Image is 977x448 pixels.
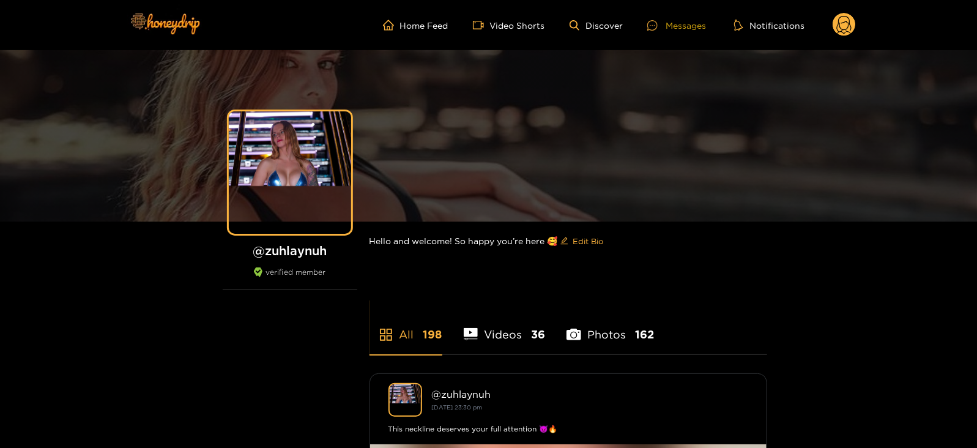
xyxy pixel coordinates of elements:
[370,299,442,354] li: All
[573,235,604,247] span: Edit Bio
[464,299,546,354] li: Videos
[473,20,490,31] span: video-camera
[423,327,442,342] span: 198
[223,243,357,258] h1: @ zuhlaynuh
[432,389,748,400] div: @ zuhlaynuh
[383,20,400,31] span: home
[730,19,808,31] button: Notifications
[432,404,483,411] small: [DATE] 23:30 pm
[473,20,545,31] a: Video Shorts
[570,20,623,31] a: Discover
[388,423,748,435] div: This neckline deserves your full attention 😈🔥
[635,327,654,342] span: 162
[370,222,767,261] div: Hello and welcome! So happy you’re here 🥰
[379,327,393,342] span: appstore
[223,267,357,290] div: verified member
[558,231,606,251] button: editEdit Bio
[388,383,422,417] img: zuhlaynuh
[567,299,654,354] li: Photos
[531,327,545,342] span: 36
[560,237,568,246] span: edit
[383,20,448,31] a: Home Feed
[647,18,706,32] div: Messages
